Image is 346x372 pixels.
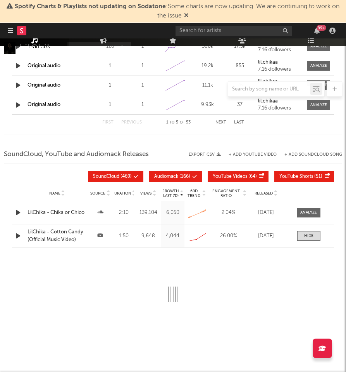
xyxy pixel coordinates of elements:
[170,121,174,124] span: to
[162,189,179,193] p: Growth
[258,60,278,65] strong: lil.chikaa
[215,120,226,125] button: Next
[138,232,159,240] div: 9,648
[154,174,190,179] span: ( 166 )
[93,174,119,179] span: SoundCloud
[49,191,60,196] span: Name
[186,189,201,198] span: 60D Trend
[4,150,149,159] span: SoundCloud, YouTube and Audiomack Releases
[88,171,143,182] button: SoundCloud(469)
[114,232,134,240] div: 1:50
[255,191,273,196] span: Released
[28,209,86,217] a: LilChika - Chika or Chico
[208,171,269,182] button: YouTube Videos(64)
[226,62,254,70] div: 855
[221,153,277,157] div: + Add YouTube Video
[189,152,221,157] button: Export CSV
[274,171,334,182] button: YouTube Shorts(51)
[277,153,342,157] button: + Add SoundCloud Song
[193,43,222,50] div: 380k
[121,120,142,125] button: Previous
[15,3,166,10] span: Spotify Charts & Playlists not updating on Sodatone
[258,99,278,104] strong: lil.chikaa
[96,101,124,109] div: 1
[176,26,292,36] input: Search for artists
[163,209,183,217] div: 6,050
[258,67,301,72] div: 7.16k followers
[258,79,278,84] strong: lil.chikaa
[114,209,134,217] div: 2:10
[163,232,183,240] div: 4,044
[149,171,202,182] button: Audiomack(166)
[184,13,189,19] span: Dismiss
[228,86,310,92] input: Search by song name or URL
[140,191,151,196] span: Views
[193,62,222,70] div: 19.2k
[28,63,60,68] a: Original audio
[210,209,247,217] div: 2.04 %
[128,43,157,50] div: 1
[102,120,114,125] button: First
[258,106,301,111] div: 7.16k followers
[258,47,301,53] div: 7.16k followers
[138,209,159,217] div: 139,104
[258,60,301,65] a: lil.chikaa
[96,62,124,70] div: 1
[19,42,58,54] div: LilChika
[258,79,301,85] a: lil.chikaa
[128,101,157,109] div: 1
[229,153,277,157] button: + Add YouTube Video
[279,174,313,179] span: YouTube Shorts
[279,174,322,179] span: ( 51 )
[193,101,222,109] div: 9.93k
[251,232,282,240] div: [DATE]
[28,102,60,107] a: Original audio
[15,3,339,19] span: : Some charts are now updating. We are continuing to work on the issue
[314,28,320,34] button: 99+
[154,174,178,179] span: Audiomack
[210,189,242,198] span: Engagement Ratio
[180,121,184,124] span: of
[157,118,200,127] div: 1 5 53
[90,191,105,196] span: Source
[162,193,179,198] p: (Last 7d)
[234,120,244,125] button: Last
[112,191,131,196] span: Duration
[28,228,86,243] a: LilChika - Cotton Candy (Official Music Video)
[226,43,254,50] div: 17.3k
[317,25,326,31] div: 99 +
[67,42,116,54] button: Track
[210,232,247,240] div: 26.00 %
[251,209,282,217] div: [DATE]
[258,99,301,104] a: lil.chikaa
[213,174,247,179] span: YouTube Videos
[93,174,132,179] span: ( 469 )
[284,153,342,157] button: + Add SoundCloud Song
[213,174,257,179] span: ( 64 )
[128,62,157,70] div: 1
[226,101,254,109] div: 37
